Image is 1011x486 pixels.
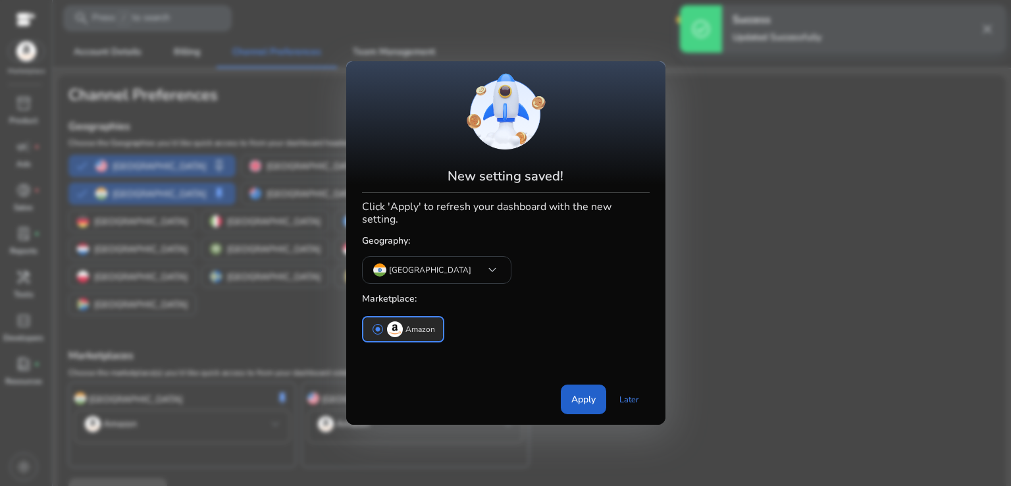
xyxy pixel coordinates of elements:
[362,230,650,252] h5: Geography:
[609,388,650,412] a: Later
[571,392,596,406] span: Apply
[405,323,435,337] p: Amazon
[362,288,650,310] h5: Marketplace:
[561,385,606,414] button: Apply
[362,198,650,226] h4: Click 'Apply' to refresh your dashboard with the new setting.
[373,263,386,277] img: in.svg
[387,321,403,337] img: amazon.svg
[371,323,384,336] span: radio_button_checked
[484,262,500,278] span: keyboard_arrow_down
[389,264,471,276] p: [GEOGRAPHIC_DATA]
